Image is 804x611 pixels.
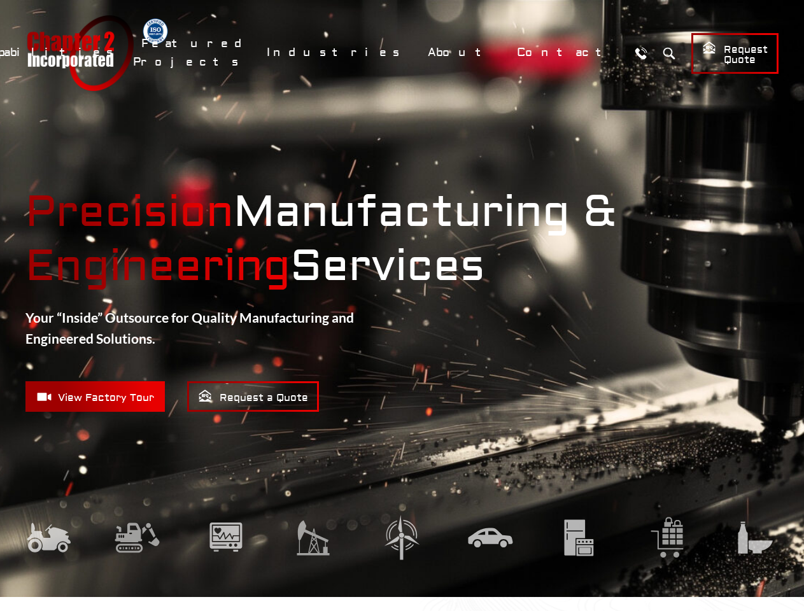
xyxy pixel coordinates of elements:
[187,381,319,412] a: Request a Quote
[691,33,779,74] a: Request Quote
[25,185,779,293] strong: Manufacturing & Services
[36,389,154,405] span: View Factory Tour
[133,30,252,76] a: Featured Projects
[657,41,681,65] button: Search
[25,185,234,239] mark: Precision
[702,41,768,67] span: Request Quote
[509,39,623,66] a: Contact
[25,239,290,293] mark: Engineering
[25,381,165,412] a: View Factory Tour
[25,309,354,347] strong: Your “Inside” Outsource for Quality Manufacturing and Engineered Solutions.
[420,39,502,66] a: About
[198,389,308,405] span: Request a Quote
[629,41,652,65] a: Call Us
[25,15,134,91] a: Chapter 2 Incorporated
[258,39,413,66] a: Industries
